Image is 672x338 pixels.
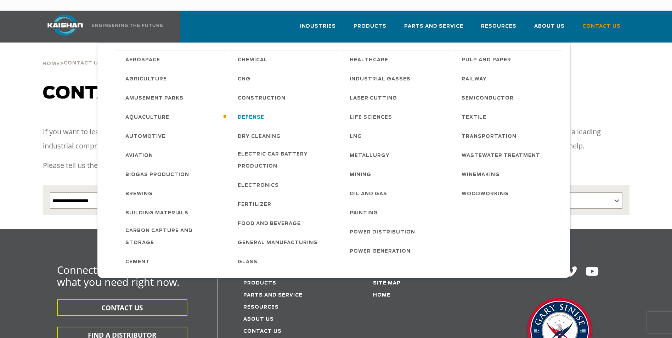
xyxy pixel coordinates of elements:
a: Agriculture [118,69,226,88]
a: Power Distribution [343,222,450,241]
img: kaishan logo [39,15,92,36]
a: Industries [300,17,336,41]
a: LNG [343,126,450,146]
span: Life Sciences [350,112,392,124]
a: Aquaculture [118,107,226,126]
a: Home [43,60,60,67]
img: Vimeo [565,266,577,277]
a: Oil and Gas [343,184,450,203]
a: Electronics [231,175,338,195]
span: Home [43,62,60,66]
a: Brewing [118,184,226,203]
a: Construction [231,88,338,107]
a: Contact Us [243,329,282,334]
span: LNG [350,131,362,143]
a: Life Sciences [343,107,450,126]
a: Building Materials [118,203,226,222]
a: Textile [454,107,562,126]
a: Pulp and Paper [454,50,562,69]
span: Carbon Capture and Storage [125,225,219,249]
a: Products [354,17,386,41]
a: Metallurgy [343,146,450,165]
span: Industrial Gasses [350,73,411,85]
span: Resources [481,22,516,30]
span: Food and Beverage [238,218,301,230]
a: Automotive [118,126,226,146]
span: Parts and Service [404,22,463,30]
a: Products [243,281,276,286]
span: Brewing [125,188,153,200]
a: Food and Beverage [231,214,338,233]
span: Electric Car Battery Production [238,148,331,173]
span: Agriculture [125,73,167,85]
a: Woodworking [454,184,562,203]
div: > [43,43,102,69]
a: Parts and Service [404,17,463,41]
span: Wastewater Treatment [462,150,540,162]
a: Biogas Production [118,165,226,184]
a: Chemical [231,50,338,69]
a: Healthcare [343,50,450,69]
a: Semiconductor [454,88,562,107]
a: Painting [343,203,450,222]
span: Mining [350,169,371,181]
span: Electronics [238,180,279,192]
span: Painting [350,207,378,219]
span: Laser Cutting [350,92,397,105]
span: Products [354,22,386,30]
span: Oil and Gas [350,188,387,200]
span: Aviation [125,150,153,162]
a: Site Map [373,281,401,286]
span: Contact Us [582,22,621,30]
a: Parts and service [243,293,303,298]
span: About Us [534,22,565,30]
a: CNG [231,69,338,88]
a: Mining [343,165,450,184]
a: Glass [231,252,338,271]
img: Engineering the future [92,24,163,27]
a: Cement [118,252,226,271]
a: Aviation [118,146,226,165]
span: Industries [300,22,336,30]
span: Cement [125,256,150,268]
a: Aerospace [118,50,226,69]
p: Please tell us the nature of your inquiry. [43,158,629,173]
a: Contact Us [582,17,621,41]
span: Connect with us and find what you need right now. [57,263,180,289]
span: Pulp and Paper [462,54,511,66]
span: General Manufacturing [238,237,318,249]
a: Electric Car Battery Production [231,146,338,175]
span: Building Materials [125,207,188,219]
a: Resources [481,17,516,41]
span: Construction [238,92,286,105]
a: Amusement Parks [118,88,226,107]
a: Power Generation [343,241,450,260]
a: Winemaking [454,165,562,184]
a: General Manufacturing [231,233,338,252]
span: Metallurgy [350,150,390,162]
p: If you want to learn more about us and what we can do for you, our team is happy to answer any qu... [43,125,629,153]
span: Transportation [462,131,516,143]
a: About Us [243,317,274,322]
span: Winemaking [462,169,500,181]
button: CONTACT US [57,299,187,316]
a: Kaishan USA [39,11,164,43]
span: Woodworking [462,188,509,200]
a: Wastewater Treatment [454,146,562,165]
a: Home [373,293,390,298]
a: Railway [454,69,562,88]
span: Railway [462,73,487,85]
a: Industrial Gasses [343,69,450,88]
a: About Us [534,17,565,41]
img: Youtube [585,265,599,278]
span: Power Distribution [350,226,415,238]
span: CNG [238,73,250,85]
a: Resources [243,305,279,310]
span: Contact us [43,85,168,102]
a: Transportation [454,126,562,146]
span: Healthcare [350,54,388,66]
a: Defense [231,107,338,126]
span: Power Generation [350,246,411,258]
span: Chemical [238,54,267,66]
span: Fertilizer [238,199,271,211]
